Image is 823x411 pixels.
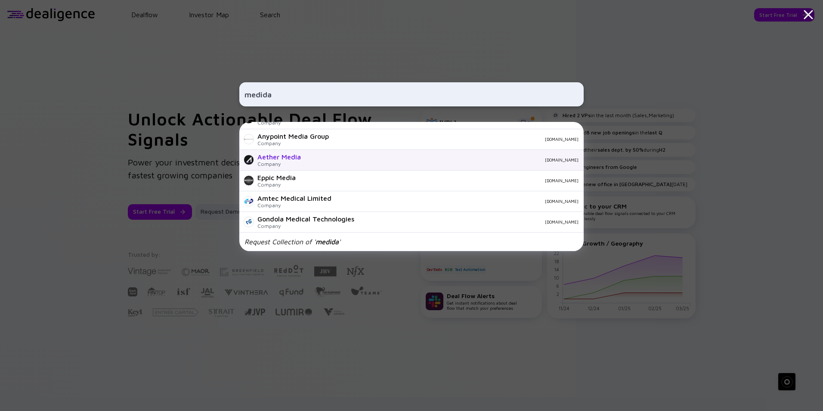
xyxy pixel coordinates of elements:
div: Company [257,181,296,188]
span: medida [316,238,339,246]
div: Company [257,140,329,146]
div: Company [257,223,354,229]
div: Company [257,161,301,167]
div: [DOMAIN_NAME] [336,137,579,142]
div: Amtec Medical Limited [257,194,331,202]
div: Request Collection of ' ' [244,238,340,246]
div: Anypoint Media Group [257,132,329,140]
div: Eppic Media [257,174,296,181]
div: Aether Media [257,153,301,161]
div: Gondola Medical Technologies [257,215,354,223]
input: Search Company or Investor... [244,87,579,102]
div: Company [257,202,331,209]
div: [DOMAIN_NAME] [361,219,579,224]
div: [DOMAIN_NAME] [303,178,579,183]
div: [DOMAIN_NAME] [338,199,579,204]
div: [DOMAIN_NAME] [308,157,579,162]
div: Company [257,119,297,126]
